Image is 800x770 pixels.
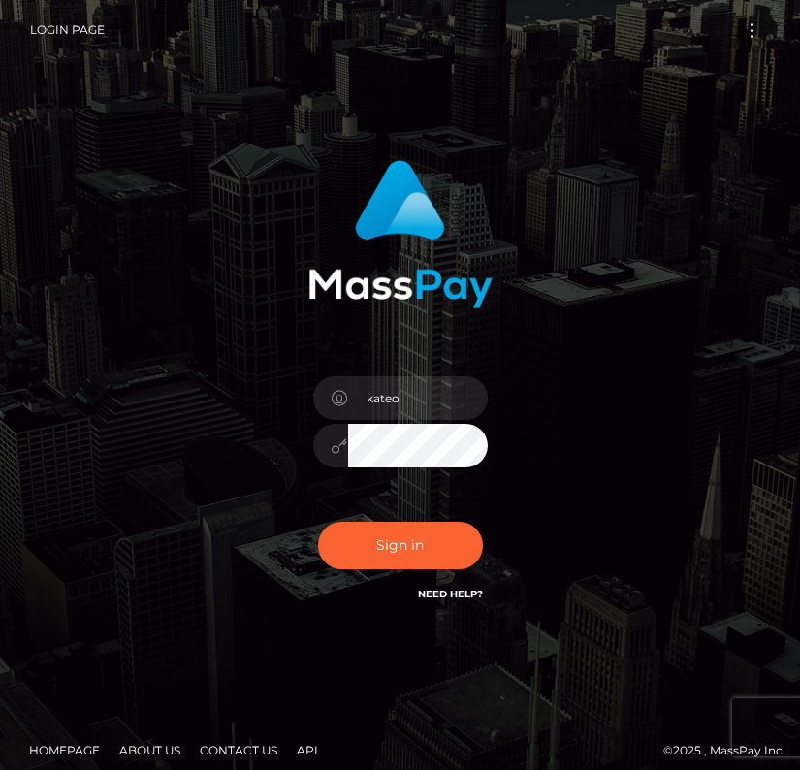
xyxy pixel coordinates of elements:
[15,740,785,761] div: © 2025 , MassPay Inc.
[308,160,493,308] img: MassPay Login
[192,735,285,765] a: Contact Us
[418,588,483,600] a: Need Help?
[112,735,188,765] a: About Us
[21,735,108,765] a: Homepage
[734,17,770,44] button: Toggle navigation
[30,10,105,50] a: Login Page
[348,376,488,420] input: Username...
[318,522,483,569] button: Sign in
[289,735,326,765] a: API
